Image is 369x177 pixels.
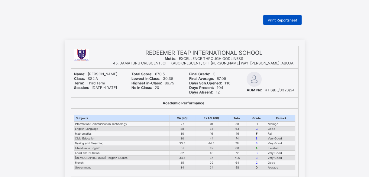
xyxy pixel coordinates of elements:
td: Average [267,94,294,98]
td: Punctuality [73,166,151,171]
td: 72 [228,121,246,126]
td: Literature in English [73,116,173,121]
td: 34.5 [173,126,196,130]
td: F [246,103,267,107]
span: [PERSON_NAME] [74,72,117,76]
span: 10 [264,149,295,152]
td: Excellent [267,116,294,121]
b: Days Present: [189,85,214,90]
b: Final Average: [189,76,214,81]
td: C [246,160,267,165]
td: French [73,130,173,135]
td: 58 [228,94,246,98]
th: CA (40) [170,115,195,122]
td: 35 [173,130,196,135]
td: 44 [195,136,228,141]
b: Lowest In Class: [131,76,160,81]
span: 20 [131,59,158,63]
b: Days Absent: [189,90,213,94]
td: C [246,98,267,103]
b: Name: [74,72,86,76]
b: Highest in-Class: [131,81,162,85]
td: 49 [196,116,228,121]
th: Subjects [74,115,170,122]
td: Good [267,160,295,165]
span: C [189,72,215,76]
span: RTIS/BJ/0323/24 [246,62,291,66]
td: 37 [196,126,228,130]
td: Good [267,126,295,131]
span: 20 [131,85,159,90]
td: B [246,156,267,160]
span: 86.75 [131,81,174,85]
b: No. of Subjects: [264,149,289,152]
td: 34.5 [170,156,195,160]
b: Days Present: [189,59,213,63]
td: Fail [267,131,295,136]
td: 34 [173,135,196,139]
td: 40 [196,121,228,126]
span: [PERSON_NAME] [73,46,117,50]
td: C [246,130,267,135]
td: Neatness [73,171,151,175]
th: Affecting Rating [73,162,151,166]
b: Final Grade: [189,46,210,50]
td: 86 [228,146,246,151]
td: 28 [173,98,196,103]
td: 58 [228,135,246,139]
td: 30 [170,136,195,141]
td: 37 [170,146,195,151]
th: Remark [267,115,295,122]
td: Average [267,122,295,126]
span: SS2 A [74,76,98,81]
td: 37 [195,156,228,160]
td: Mathematics [73,103,173,107]
td: Very Good [267,136,295,141]
td: Good [267,98,294,103]
b: Name: [73,46,85,50]
td: Literature in English [74,146,170,151]
span: 116 [189,81,230,85]
td: 63 [228,98,246,103]
b: Term: [73,54,83,59]
td: 4 [151,166,179,171]
td: D [246,94,267,98]
td: 71.5 [228,126,246,130]
b: Final Average: [189,50,213,54]
b: Days Sch.Opened: [189,81,222,85]
td: A [246,146,267,151]
td: Dyeing and Bleaching [74,141,170,146]
th: Grade [246,115,267,122]
td: Fail [267,103,294,107]
b: Class: [73,50,84,54]
td: B [246,126,267,130]
td: 44.5 [196,112,228,116]
td: 78 [228,141,246,146]
b: No in Class: [131,59,152,63]
th: Remark [267,87,294,94]
td: 30 [173,103,196,107]
span: REDEEMER TEAP INTERNATIONAL SCHOOL [143,25,262,31]
span: 45, DAMATURU CRESCENT, OFF KABO CRESCENT, OFF [PERSON_NAME] WAY, [PERSON_NAME], ABUJA., [111,35,295,40]
b: Grade Details: [73,149,95,152]
td: B [246,121,267,126]
b: Session: [74,85,89,90]
td: Very Good [267,126,294,130]
span: EXCELLENCE THROUGH GODLINESS [163,31,242,35]
td: Information Communication Technology [74,122,170,126]
td: Mathematics [74,131,170,136]
td: 28 [170,126,195,131]
td: D [246,122,267,126]
td: 35 [196,98,228,103]
th: CA (40) [173,87,196,94]
td: Food and Nutrition [73,121,173,126]
td: 24 [196,135,228,139]
b: Days Sch.Opened: [189,54,221,59]
td: 58 [228,165,246,170]
b: Academic Performance [163,74,203,78]
span: SS2 A [73,50,97,54]
td: 16 [196,103,228,107]
span: 86.75 [131,54,172,59]
span: [DATE]-[DATE] [73,59,115,63]
td: Civic Education [73,107,173,112]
